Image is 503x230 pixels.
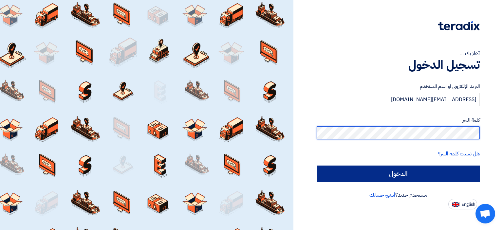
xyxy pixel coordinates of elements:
[317,166,480,182] input: الدخول
[438,150,480,158] a: هل نسيت كلمة السر؟
[317,191,480,199] div: مستخدم جديد؟
[452,202,459,207] img: en-US.png
[461,202,475,207] span: English
[475,204,495,223] div: Open chat
[317,83,480,90] label: البريد الإلكتروني او اسم المستخدم
[317,58,480,72] h1: تسجيل الدخول
[317,116,480,124] label: كلمة السر
[369,191,395,199] a: أنشئ حسابك
[438,21,480,30] img: Teradix logo
[448,199,477,209] button: English
[317,50,480,58] div: أهلا بك ...
[317,93,480,106] input: أدخل بريد العمل الإلكتروني او اسم المستخدم الخاص بك ...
